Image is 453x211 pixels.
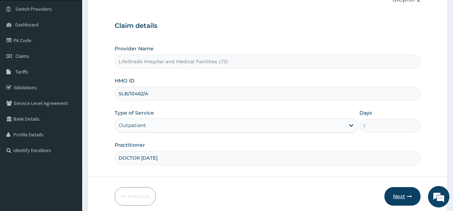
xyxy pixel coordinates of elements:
[115,77,135,84] label: HMO ID
[15,6,52,12] span: Switch Providers
[15,69,28,75] span: Tariffs
[115,22,420,30] h3: Claim details
[115,187,156,206] button: Previous
[41,61,99,133] span: We're online!
[4,137,136,162] textarea: Type your message and hit 'Enter'
[115,87,420,101] input: Enter HMO ID
[115,109,154,116] label: Type of Service
[115,151,420,165] input: Enter Name
[15,53,29,59] span: Claims
[115,45,154,52] label: Provider Name
[13,36,29,54] img: d_794563401_company_1708531726252_794563401
[15,21,39,28] span: Dashboard
[359,109,372,116] label: Days
[119,122,146,129] div: Outpatient
[115,141,145,149] label: Practitioner
[384,187,420,206] button: Next
[37,40,120,49] div: Chat with us now
[117,4,134,21] div: Minimize live chat window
